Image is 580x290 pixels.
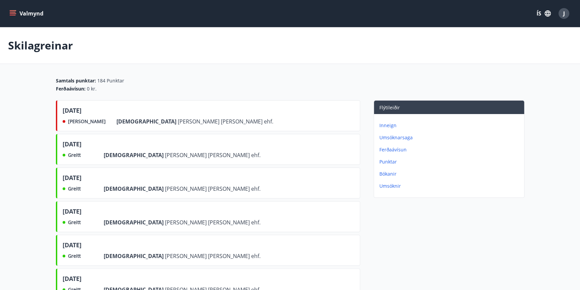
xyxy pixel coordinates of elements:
span: Ferðaávísun : [56,85,86,92]
span: 184 Punktar [97,77,124,84]
button: ÍS [533,7,554,20]
span: [DATE] [63,173,81,185]
span: [DEMOGRAPHIC_DATA] [116,118,178,125]
button: J [556,5,572,22]
span: [DEMOGRAPHIC_DATA] [104,185,165,192]
span: [DATE] [63,106,81,117]
span: [PERSON_NAME] [PERSON_NAME] ehf. [165,219,261,226]
span: [PERSON_NAME] [PERSON_NAME] ehf. [178,118,273,125]
p: Umsóknir [379,183,521,189]
p: Inneign [379,122,521,129]
span: Greitt [68,219,81,226]
p: Umsóknarsaga [379,134,521,141]
p: Punktar [379,158,521,165]
span: [DATE] [63,207,81,218]
span: [DEMOGRAPHIC_DATA] [104,252,165,260]
p: Bókanir [379,171,521,177]
span: [DATE] [63,241,81,252]
span: J [563,10,565,17]
span: [DATE] [63,140,81,151]
span: [PERSON_NAME] [PERSON_NAME] ehf. [165,151,261,159]
span: [DATE] [63,274,81,286]
span: [PERSON_NAME] [PERSON_NAME] ehf. [165,252,261,260]
p: Skilagreinar [8,38,73,53]
span: [DEMOGRAPHIC_DATA] [104,219,165,226]
span: Greitt [68,185,81,192]
span: 0 kr. [87,85,97,92]
p: Ferðaávísun [379,146,521,153]
span: [DEMOGRAPHIC_DATA] [104,151,165,159]
span: Greitt [68,152,81,158]
span: [PERSON_NAME] [PERSON_NAME] ehf. [165,185,261,192]
span: Flýtileiðir [379,104,400,111]
button: menu [8,7,46,20]
span: Greitt [68,253,81,259]
span: [PERSON_NAME] [68,118,106,125]
span: Samtals punktar : [56,77,96,84]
